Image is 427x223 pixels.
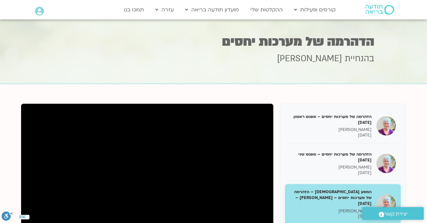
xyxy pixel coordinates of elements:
img: המסע הבודהיסטי – הדהרמה של מערכות יחסים – סנדיה – 12/12/24 [376,194,396,214]
p: [PERSON_NAME] [290,165,372,170]
img: הדהרמה של מערכות יחסים – מפגש ראשון 28/11/24 [376,116,396,135]
img: הדהרמה של מערכות יחסים – מפגש שני 05/12/24 [376,154,396,173]
p: [DATE] [290,133,372,138]
span: בהנחיית [345,53,374,65]
a: עזרה [152,4,177,16]
p: [DATE] [290,214,372,219]
a: קורסים ופעילות [291,4,339,16]
a: מועדון תודעה בריאה [182,4,242,16]
a: יצירת קשר [362,207,424,220]
p: [DATE] [290,170,372,176]
h5: הדהרמה של מערכות יחסים – מפגש ראשון [DATE] [290,114,372,125]
a: תמכו בנו [121,4,147,16]
h5: המסע [DEMOGRAPHIC_DATA] – הדהרמה של מערכות יחסים – [PERSON_NAME] – [DATE] [290,189,372,207]
a: ההקלטות שלי [247,4,286,16]
img: תודעה בריאה [365,5,394,15]
h1: הדהרמה של מערכות יחסים [53,35,374,48]
h5: הדהרמה של מערכות יחסים – מפגש שני [DATE] [290,151,372,163]
p: [PERSON_NAME] [290,127,372,133]
span: יצירת קשר [384,210,408,218]
p: [PERSON_NAME] [290,208,372,214]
